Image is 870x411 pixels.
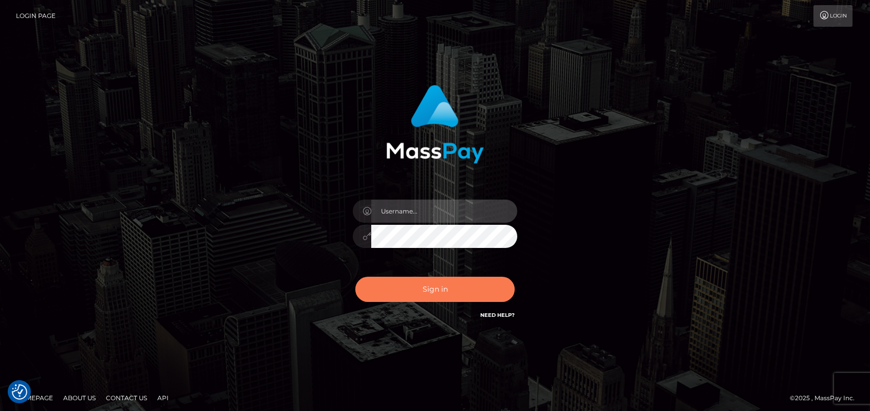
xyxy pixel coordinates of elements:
a: About Us [59,390,100,406]
a: Contact Us [102,390,151,406]
a: API [153,390,173,406]
input: Username... [371,200,517,223]
a: Login Page [16,5,56,27]
div: © 2025 , MassPay Inc. [790,392,862,404]
button: Consent Preferences [12,384,27,400]
a: Login [813,5,853,27]
img: Revisit consent button [12,384,27,400]
img: MassPay Login [386,85,484,164]
button: Sign in [355,277,515,302]
a: Homepage [11,390,57,406]
a: Need Help? [480,312,515,318]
